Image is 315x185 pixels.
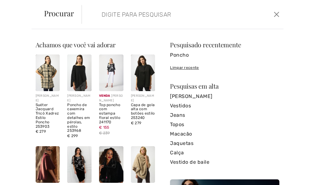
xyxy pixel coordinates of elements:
[97,5,228,24] input: DIGITE PARA PESQUISAR
[99,94,110,98] font: Venda
[67,103,90,133] font: Poncho de caxemira com detalhes em pérolas, estilo 253968
[170,93,212,99] font: [PERSON_NAME]
[170,50,279,60] a: Poncho
[170,121,184,127] font: Topos
[170,157,279,167] a: Vestido de baile
[170,110,279,120] a: Jeans
[67,94,90,102] font: [PERSON_NAME]
[170,82,218,90] font: Pesquisas em alta
[170,148,279,157] a: Calça
[170,120,279,129] a: Topos
[170,65,199,70] font: Limpar recente
[99,125,109,130] font: € 155
[170,52,189,58] font: Poncho
[99,146,123,183] img: Capa de pele sintética com broche de cristal, estilo 253749. Preto
[170,139,279,148] a: Jaquetas
[170,92,279,101] a: [PERSON_NAME]
[131,146,155,183] img: Capa de pele sintética grande estilo 253932. Champanhe 171
[131,121,142,125] font: € 279
[170,140,193,146] font: Jaquetas
[170,150,184,156] font: Calça
[99,94,123,102] font: [PERSON_NAME]
[99,54,123,91] img: Poncho com estampa floral, modelo 241170. Preto/Baunilha
[99,131,110,135] font: € 239
[36,146,60,183] img: Top formal com capa estilo 253924. Preto
[44,8,74,18] font: Procurar
[36,129,46,134] font: € 279
[36,103,59,129] font: Suéter Jacquard Tricô Xadrez Estilo Poncho 253903
[36,94,59,102] font: [PERSON_NAME]
[67,146,92,183] img: Vestido elegante com capa floral, estilo 259302. Preto/Multicolorido
[36,40,116,49] font: Achamos que você vai adorar
[36,54,60,91] img: Suéter Jacquard de Malha Xadrez Estilo Poncho 253903. Champanhe/preto
[272,9,281,19] button: Fechar
[131,103,155,120] font: Capa de gola alta com botões estilo 253240
[67,134,78,138] font: € 299
[170,131,192,137] font: Macacão
[170,103,191,109] font: Vestidos
[170,40,241,49] font: Pesquisado recentemente
[170,159,209,165] font: Vestido de baile
[99,103,120,124] font: Top poncho com estampa floral estilo 241170
[131,94,154,102] font: [PERSON_NAME]
[131,54,155,91] img: Capa de gola alta com botões, estilo 253240. Preta
[170,112,185,118] font: Jeans
[67,54,92,91] img: Poncho de cashmere com detalhes em pérolas, modelo 253968. Preto
[170,129,279,139] a: Macacão
[170,101,279,110] a: Vestidos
